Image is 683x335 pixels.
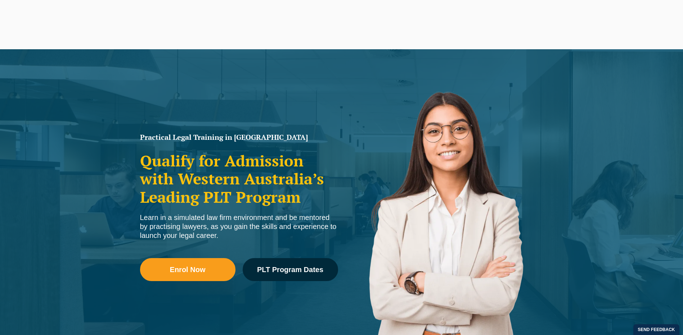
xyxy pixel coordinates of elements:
[140,134,338,141] h1: Practical Legal Training in [GEOGRAPHIC_DATA]
[140,258,235,281] a: Enrol Now
[140,213,338,240] div: Learn in a simulated law firm environment and be mentored by practising lawyers, as you gain the ...
[170,266,206,273] span: Enrol Now
[243,258,338,281] a: PLT Program Dates
[257,266,323,273] span: PLT Program Dates
[140,152,338,206] h2: Qualify for Admission with Western Australia’s Leading PLT Program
